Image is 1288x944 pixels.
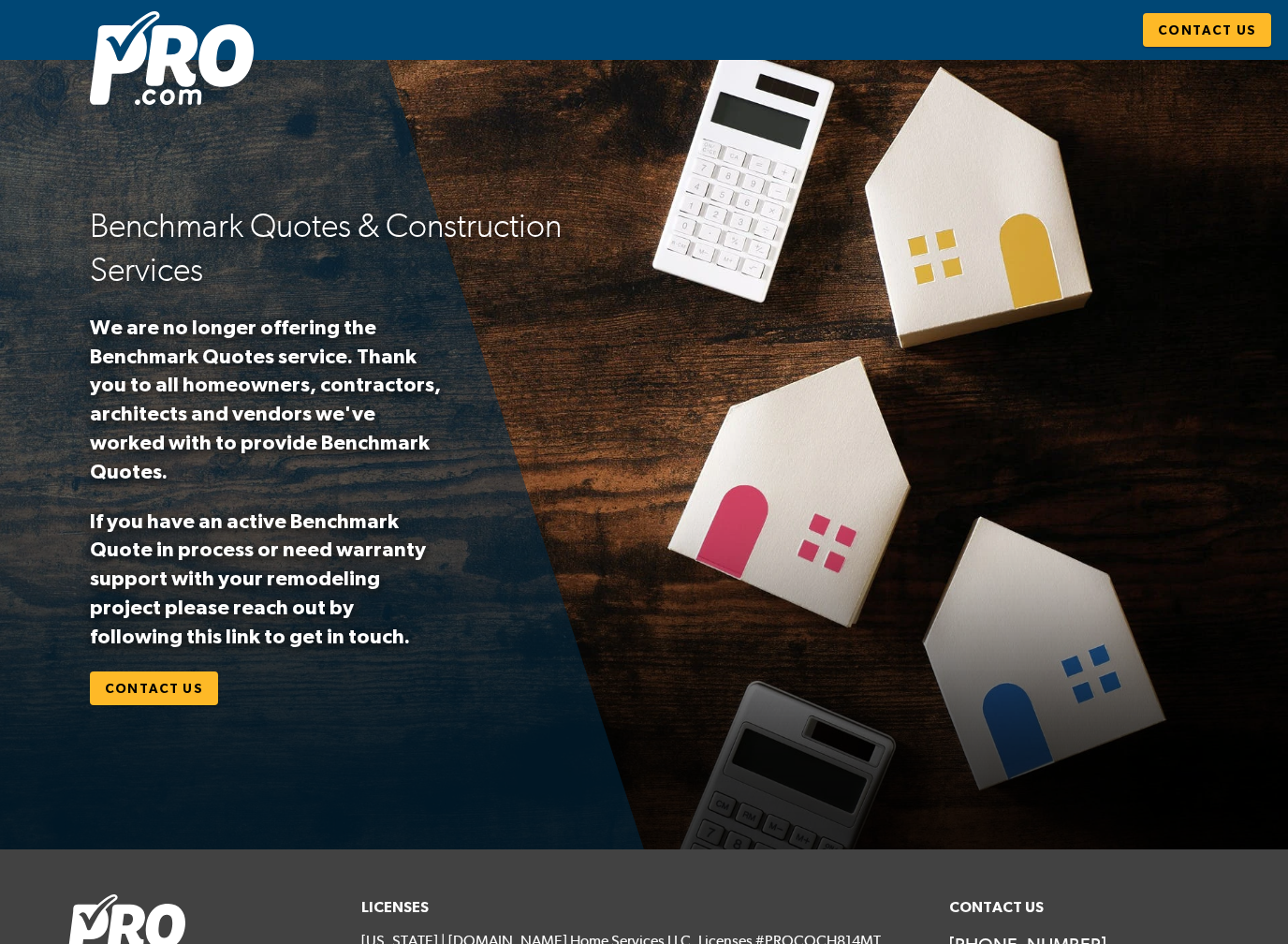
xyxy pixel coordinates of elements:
h6: Contact Us [949,894,1221,921]
p: We are no longer offering the Benchmark Quotes service. Thank you to all homeowners, contractors,... [90,313,449,486]
span: Contact Us [105,677,203,701]
p: If you have an active Benchmark Quote in process or need warranty support with your remodeling pr... [90,507,449,651]
a: Contact Us [90,671,218,706]
img: Pro.com logo [90,11,254,105]
h2: Benchmark Quotes & Construction Services [90,204,629,292]
a: Contact Us [1143,13,1271,48]
span: Contact Us [1158,19,1256,42]
h6: Licenses [361,894,927,921]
